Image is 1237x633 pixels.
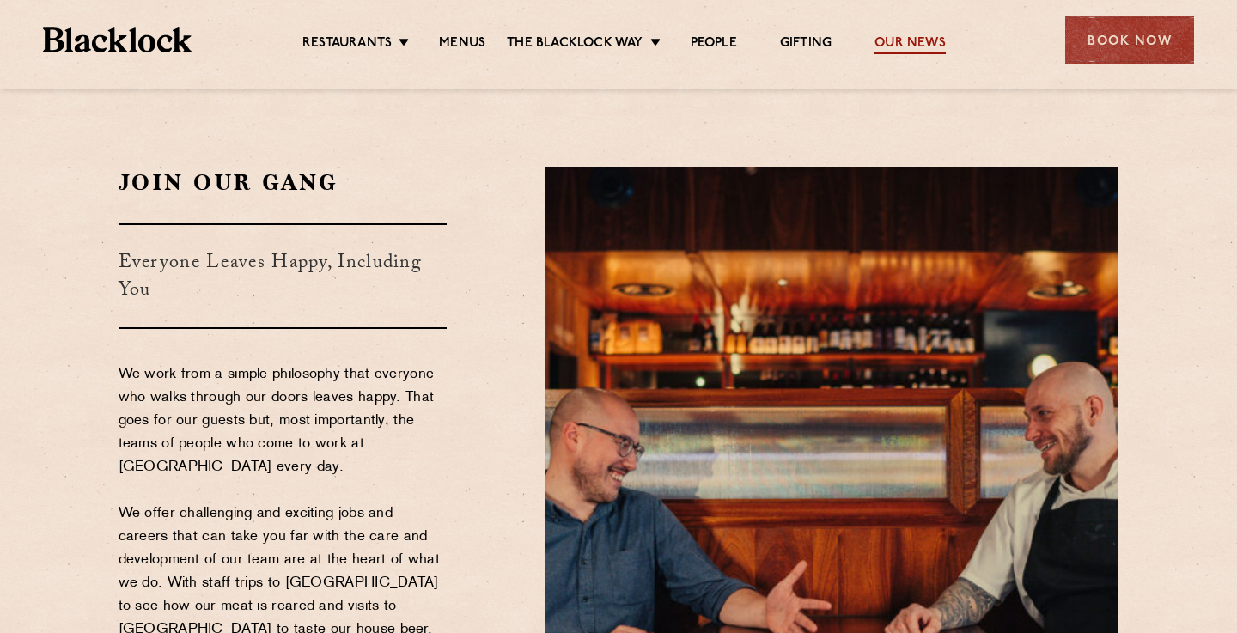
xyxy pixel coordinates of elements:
[302,35,392,54] a: Restaurants
[1065,16,1194,64] div: Book Now
[691,35,737,54] a: People
[119,223,448,329] h3: Everyone Leaves Happy, Including You
[780,35,832,54] a: Gifting
[43,27,192,52] img: BL_Textured_Logo-footer-cropped.svg
[439,35,485,54] a: Menus
[119,167,448,198] h2: Join Our Gang
[874,35,946,54] a: Our News
[507,35,643,54] a: The Blacklock Way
